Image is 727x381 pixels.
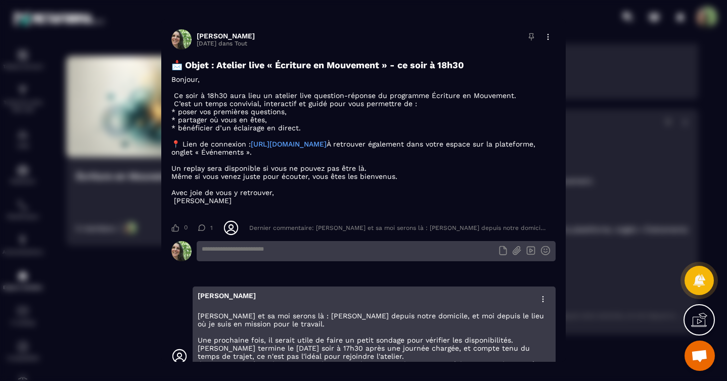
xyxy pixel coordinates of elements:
[685,341,715,371] div: Ouvrir le chat
[184,224,188,232] span: 0
[198,292,551,307] p: [PERSON_NAME]
[210,224,213,231] span: 1
[171,75,556,205] p: Bonjour, Ce soir à 18h30 aura lieu un atelier live question-réponse du programme Écriture en Mouv...
[197,40,255,47] p: [DATE] dans Tout
[197,32,255,40] h3: [PERSON_NAME]
[249,224,546,231] div: Dernier commentaire: [PERSON_NAME] et sa moi serons là : [PERSON_NAME] depuis notre domicile, et ...
[171,60,556,70] h3: 📩 Objet : Atelier live « Écriture en Mouvement » - ce soir à 18h30
[251,140,327,148] a: [URL][DOMAIN_NAME]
